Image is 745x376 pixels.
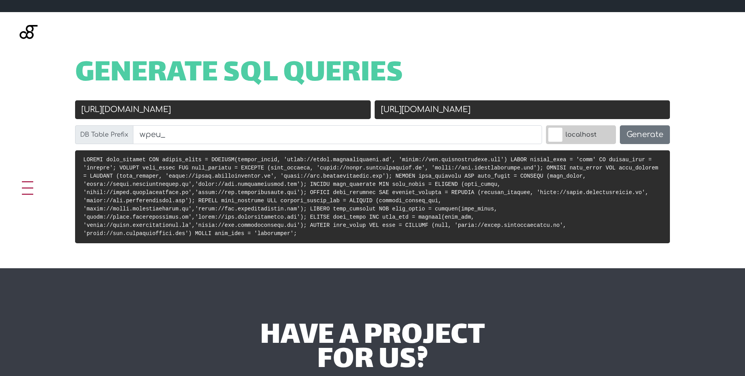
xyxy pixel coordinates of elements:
img: Blackgate [20,25,38,84]
input: Old URL [75,100,371,119]
label: DB Table Prefix [75,125,133,144]
label: localhost [546,125,616,144]
input: New URL [375,100,670,119]
span: Generate SQL Queries [75,62,403,86]
div: have a project for us? [141,324,604,373]
code: LOREMI dolo_sitamet CON adipis_elits = DOEIUSM(tempor_incid, 'utlab://etdol.magnaaliquaeni.ad', '... [83,157,658,237]
button: Generate [620,125,670,144]
input: wp_ [133,125,542,144]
